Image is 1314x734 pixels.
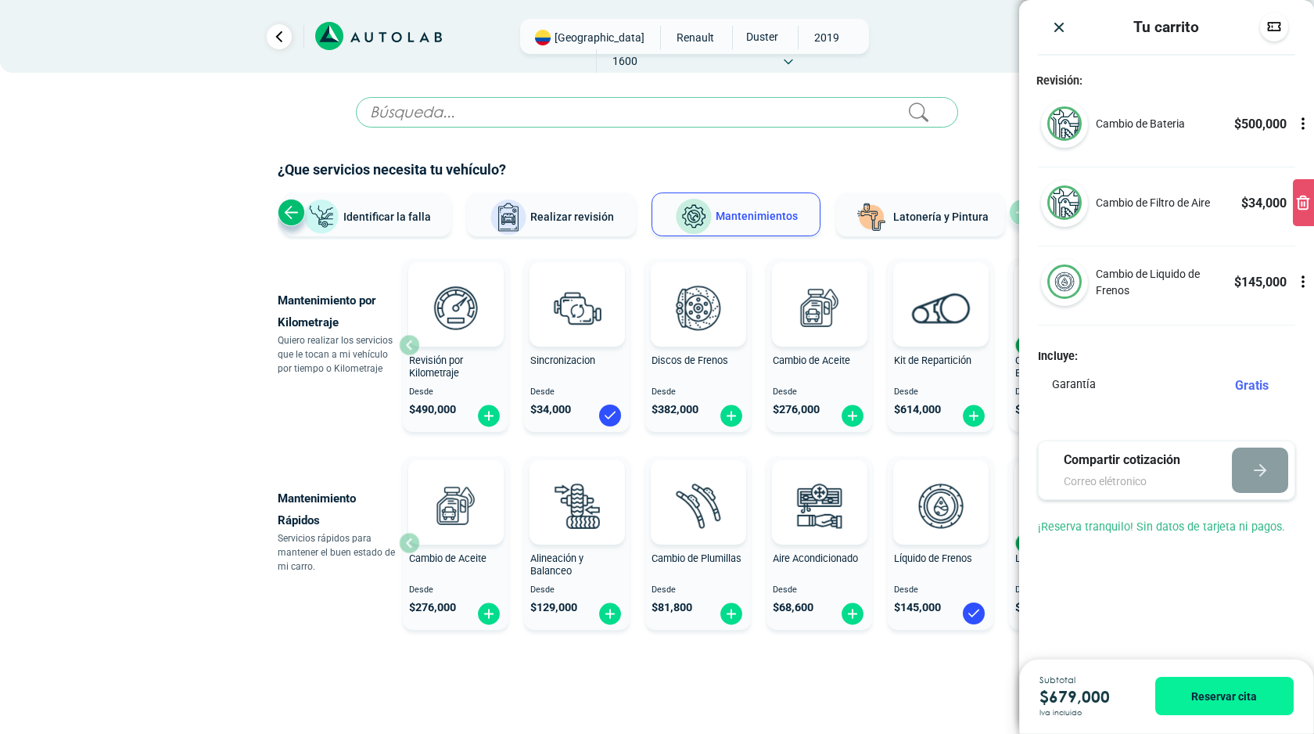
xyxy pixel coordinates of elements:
[893,210,989,223] span: Latonería y Pintura
[409,354,463,380] span: Revisión por Kilometraje
[554,463,601,510] img: AD0BCuuxAAAAAElFTkSuQmCC
[645,258,751,432] button: Discos de Frenos Desde $382,000
[403,456,508,630] button: Cambio de Aceite Desde $276,000
[530,387,623,398] span: Desde
[906,471,975,540] img: liquido_frenos-v3.svg
[894,387,987,398] span: Desde
[719,404,744,428] img: fi_plus-circle2.svg
[773,552,858,564] span: Aire Acondicionado
[409,387,502,398] span: Desde
[663,273,732,342] img: frenos2-v3.svg
[1038,350,1295,363] h4: Incluye:
[303,199,340,236] img: Identificar la falla
[555,30,644,45] span: [GEOGRAPHIC_DATA]
[675,265,722,312] img: AD0BCuuxAAAAAElFTkSuQmCC
[1266,19,1282,34] img: Descuentos code image
[1019,519,1314,555] div: ¡Reserva tranquilo! Sin datos de tarjeta ni pagos.
[652,403,698,416] span: $ 382,000
[1241,193,1287,212] p: $ 34,000
[1051,20,1067,35] img: close icon
[1096,265,1233,298] p: Cambio de Liquido de Frenos
[267,24,292,49] a: Ir al paso anterior
[278,160,1036,180] h2: ¿Que servicios necesita tu vehículo?
[917,463,964,510] img: AD0BCuuxAAAAAElFTkSuQmCC
[278,199,305,226] div: Previous slide
[530,601,577,614] span: $ 129,000
[535,30,551,45] img: Flag of COLOMBIA
[1015,585,1108,595] span: Desde
[719,602,744,626] img: fi_plus-circle2.svg
[799,26,854,49] span: 2019
[524,258,630,432] button: Sincronizacion Desde $34,000
[554,265,601,312] img: AD0BCuuxAAAAAElFTkSuQmCC
[1039,676,1132,685] span: Subtotal
[1009,456,1115,630] button: Líquido Refrigerante Desde $97,300
[530,403,571,416] span: $ 34,000
[675,463,722,510] img: AD0BCuuxAAAAAElFTkSuQmCC
[1015,403,1072,416] span: $ 1,390,000
[773,354,850,366] span: Cambio de Aceite
[1047,185,1082,220] img: mantenimiento_general-v3.svg
[278,531,399,574] p: Servicios rápidos para mantener el buen estado de mi carro.
[598,403,623,428] img: blue-check.svg
[663,471,732,540] img: plumillas-v3.svg
[784,471,853,540] img: aire_acondicionado-v3.svg
[490,199,527,236] img: Realizar revisión
[1234,272,1287,291] p: $ 145,000
[652,585,745,595] span: Desde
[278,333,399,376] p: Quiero realizar los servicios que le tocan a mi vehículo por tiempo o Kilometraje
[530,210,614,223] span: Realizar revisión
[467,192,636,236] button: Realizar revisión
[733,26,788,48] span: DUSTER
[888,456,993,630] button: Líquido de Frenos Desde $145,000
[911,293,970,323] img: correa_de_reparticion-v3.svg
[894,585,987,595] span: Desde
[598,602,623,626] img: fi_plus-circle2.svg
[530,552,583,577] span: Alineación y Balanceo
[773,403,820,416] span: $ 276,000
[784,273,853,342] img: cambio_de_aceite-v3.svg
[1015,552,1104,564] span: Líquido Refrigerante
[403,258,508,432] button: Revisión por Kilometraje Desde $490,000
[917,265,964,312] img: AD0BCuuxAAAAAElFTkSuQmCC
[652,354,728,366] span: Discos de Frenos
[961,601,986,626] img: blue-check.svg
[766,258,872,432] button: Cambio de Aceite Desde $276,000
[409,585,502,595] span: Desde
[652,552,741,564] span: Cambio de Plumillas
[894,403,941,416] span: $ 614,000
[476,404,501,428] img: fi_plus-circle2.svg
[1155,678,1294,716] button: Reservar cita
[716,210,798,222] span: Mantenimientos
[1013,333,1036,357] div: Next slide
[278,290,399,333] p: Mantenimiento por Kilometraje
[773,601,813,614] span: $ 68,600
[1096,116,1185,132] p: Cambio de Bateria
[530,354,595,366] span: Sincronizacion
[1039,709,1082,717] span: Iva incluido
[853,199,890,236] img: Latonería y Pintura
[773,387,866,398] span: Desde
[597,49,652,73] span: 1600
[1039,685,1132,709] p: $ 679,000
[1234,114,1287,133] p: $ 500,000
[1096,195,1210,211] p: Cambio de Filtro de Aire
[343,210,431,222] span: Identificar la falla
[667,26,723,49] span: RENAULT
[409,601,456,614] span: $ 276,000
[1064,473,1203,490] input: Correo elétronico
[1047,106,1082,141] img: mantenimiento_general-v3.svg
[278,488,399,531] p: Mantenimiento Rápidos
[524,456,630,630] button: Alineación y Balanceo Desde $129,000
[1019,74,1314,88] h4: Revisión:
[766,456,872,630] button: Aire Acondicionado Desde $68,600
[840,404,865,428] img: fi_plus-circle2.svg
[1015,601,1056,614] span: $ 97,300
[1052,376,1096,394] p: Garantía
[652,192,820,236] button: Mantenimientos
[888,258,993,432] button: Kit de Repartición Desde $614,000
[356,97,958,128] input: Búsqueda...
[961,404,986,428] img: fi_plus-circle2.svg
[1013,531,1036,555] div: Next slide
[409,403,456,416] span: $ 490,000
